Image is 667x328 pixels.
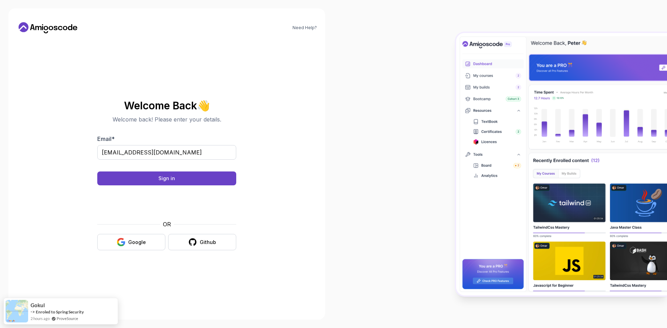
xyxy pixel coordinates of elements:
[114,190,219,216] iframe: To enrich screen reader interactions, please activate Accessibility in Grammarly extension settings
[97,234,165,250] button: Google
[97,135,115,142] label: Email *
[456,33,667,295] img: Amigoscode Dashboard
[31,316,50,321] span: 2 hours ago
[168,234,236,250] button: Github
[200,239,216,246] div: Github
[31,309,35,314] span: ->
[163,220,171,228] p: OR
[17,22,79,33] a: Home link
[197,100,210,111] span: 👋
[36,309,84,315] a: Enroled to Spring Security
[31,302,45,308] span: Gokul
[97,171,236,185] button: Sign in
[293,25,317,31] a: Need Help?
[158,175,175,182] div: Sign in
[97,100,236,111] h2: Welcome Back
[6,300,28,322] img: provesource social proof notification image
[97,115,236,124] p: Welcome back! Please enter your details.
[128,239,146,246] div: Google
[57,316,78,321] a: ProveSource
[97,145,236,160] input: Enter your email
